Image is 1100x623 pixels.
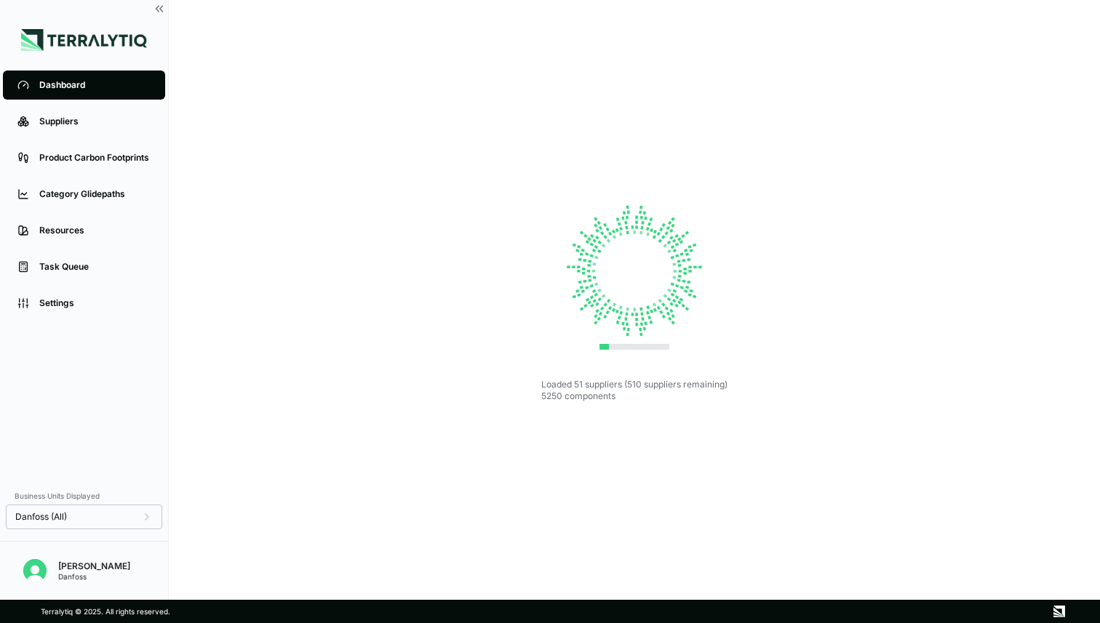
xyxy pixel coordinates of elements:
[562,198,707,344] img: Loading
[39,297,151,309] div: Settings
[17,553,52,588] button: Open user button
[6,487,162,505] div: Business Units Displayed
[39,79,151,91] div: Dashboard
[39,152,151,164] div: Product Carbon Footprints
[39,225,151,236] div: Resources
[23,559,47,582] img: Nitin Shetty
[39,261,151,273] div: Task Queue
[39,116,151,127] div: Suppliers
[15,511,67,523] span: Danfoss (All)
[39,188,151,200] div: Category Glidepaths
[541,379,728,402] div: Loaded 51 suppliers (510 suppliers remaining) 5250 components
[58,560,130,572] div: [PERSON_NAME]
[21,29,147,51] img: Logo
[58,572,130,581] div: Danfoss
